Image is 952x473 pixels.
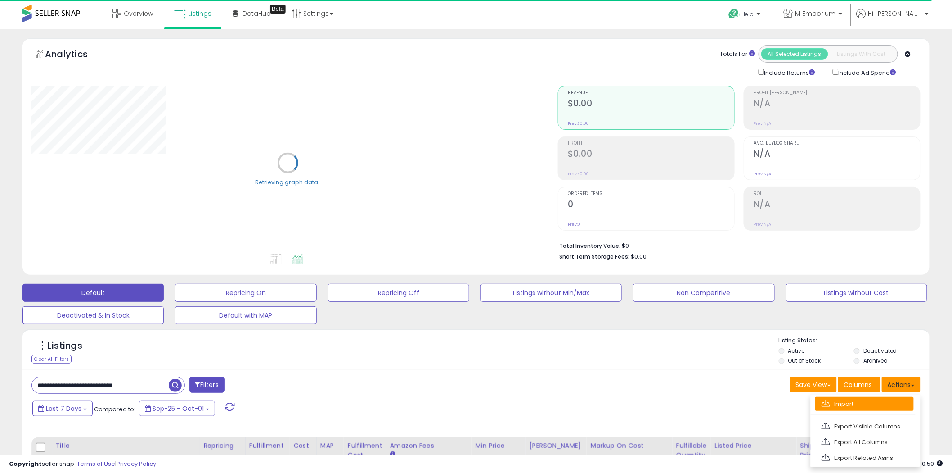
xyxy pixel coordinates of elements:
span: Profit [568,141,734,146]
button: Last 7 Days [32,401,93,416]
div: Fulfillable Quantity [676,441,707,460]
div: Ship Price [800,441,818,460]
button: Default with MAP [175,306,316,324]
button: Actions [882,377,921,392]
small: Prev: N/A [754,171,771,177]
span: ROI [754,191,920,196]
b: Short Term Storage Fees: [559,253,629,260]
a: Terms of Use [77,459,115,468]
span: Avg. Buybox Share [754,141,920,146]
div: Min Price [476,441,522,450]
div: Amazon Fees [390,441,468,450]
h2: 0 [568,199,734,211]
button: Repricing On [175,284,316,302]
a: Export All Columns [815,435,914,449]
span: M Emporium [795,9,836,18]
span: Revenue [568,91,734,96]
th: The percentage added to the cost of goods (COGS) that forms the calculator for Min & Max prices. [587,437,672,473]
small: Prev: N/A [754,121,771,126]
label: Deactivated [863,347,897,355]
span: 2025-10-9 10:50 GMT [907,459,943,468]
div: Include Returns [752,67,826,77]
span: Ordered Items [568,191,734,196]
button: Filters [189,377,225,393]
small: Prev: $0.00 [568,171,589,177]
div: Title [55,441,196,450]
div: [PERSON_NAME] [530,441,583,450]
div: Cost [293,441,313,450]
button: Listings without Cost [786,284,927,302]
a: Import [815,397,914,411]
button: Columns [838,377,880,392]
span: Compared to: [94,405,135,414]
div: seller snap | | [9,460,156,468]
h2: N/A [754,98,920,110]
div: Fulfillment [249,441,286,450]
a: Help [722,1,769,29]
small: Prev: N/A [754,222,771,227]
h5: Listings [48,340,82,352]
span: Help [742,10,754,18]
a: Export Related Asins [815,451,914,465]
div: Repricing [203,441,242,450]
button: Non Competitive [633,284,774,302]
small: Amazon Fees. [390,450,395,459]
a: Hi [PERSON_NAME] [857,9,929,29]
label: Active [788,347,805,355]
i: Get Help [728,8,740,19]
a: Export Visible Columns [815,419,914,433]
span: $0.00 [631,252,647,261]
h2: $0.00 [568,149,734,161]
li: $0 [559,240,914,250]
strong: Copyright [9,459,42,468]
button: Default [22,284,164,302]
span: Sep-25 - Oct-01 [153,404,204,413]
span: Columns [844,380,872,389]
small: Prev: 0 [568,222,580,227]
span: Profit [PERSON_NAME] [754,91,920,96]
span: Last 7 Days [46,404,81,413]
div: MAP [320,441,340,450]
h2: $0.00 [568,98,734,110]
button: All Selected Listings [761,48,828,60]
div: Clear All Filters [31,355,72,364]
h2: N/A [754,149,920,161]
div: Include Ad Spend [826,67,911,77]
span: DataHub [242,9,271,18]
span: Listings [188,9,211,18]
div: Listed Price [715,441,793,450]
button: Listings without Min/Max [480,284,622,302]
b: Total Inventory Value: [559,242,620,250]
label: Archived [863,357,888,364]
label: Out of Stock [788,357,821,364]
button: Listings With Cost [828,48,895,60]
button: Repricing Off [328,284,469,302]
button: Deactivated & In Stock [22,306,164,324]
span: Hi [PERSON_NAME] [868,9,922,18]
button: Sep-25 - Oct-01 [139,401,215,416]
button: Save View [790,377,837,392]
h2: N/A [754,199,920,211]
a: Privacy Policy [117,459,156,468]
small: Prev: $0.00 [568,121,589,126]
div: Totals For [720,50,755,59]
p: Listing States: [779,337,930,345]
div: Fulfillment Cost [348,441,382,460]
div: Retrieving graph data.. [255,178,321,186]
div: Tooltip anchor [270,5,286,14]
div: Markup on Cost [591,441,669,450]
h5: Analytics [45,48,105,63]
span: Overview [124,9,153,18]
